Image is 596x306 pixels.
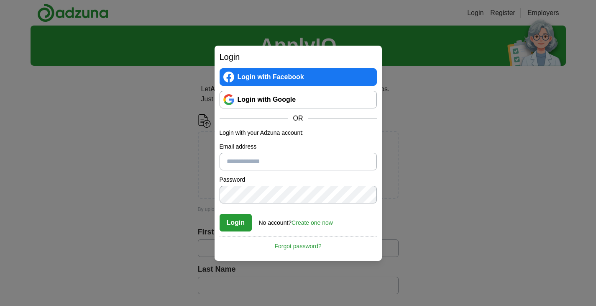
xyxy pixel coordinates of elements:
button: Login [220,214,252,231]
a: Create one now [292,219,333,226]
a: Login with Google [220,91,377,108]
div: No account? [259,213,333,227]
h2: Login [220,51,377,63]
a: Forgot password? [220,237,377,251]
a: Login with Facebook [220,68,377,86]
p: Login with your Adzuna account: [220,129,377,137]
label: Password [220,175,377,184]
label: Email address [220,142,377,151]
span: OR [288,113,308,123]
